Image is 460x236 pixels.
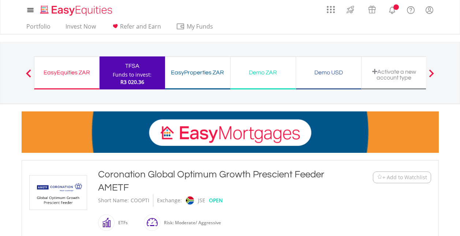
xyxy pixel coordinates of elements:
[120,78,144,85] span: R3 020.36
[22,111,439,153] img: EasyMortage Promotion Banner
[120,22,161,30] span: Refer and Earn
[373,172,431,183] button: Watchlist + Add to Watchlist
[235,67,291,78] div: Demo ZAR
[322,2,340,14] a: AppsGrid
[198,194,205,207] div: JSE
[209,194,223,207] div: OPEN
[39,67,95,78] div: EasyEquities ZAR
[176,22,224,31] span: My Funds
[63,23,99,34] a: Invest Now
[115,214,128,232] div: ETFs
[344,4,356,15] img: thrive-v2.svg
[327,5,335,14] img: grid-menu-icon.svg
[157,194,182,207] div: Exchange:
[37,2,115,16] a: Home page
[113,71,152,78] div: Funds to invest:
[382,174,427,181] span: + Add to Watchlist
[39,4,115,16] img: EasyEquities_Logo.png
[401,2,420,16] a: FAQ's and Support
[31,176,86,210] img: TFSA.COOPTI.png
[186,196,194,204] img: jse.png
[131,194,149,207] div: COOPTI
[377,174,382,180] img: Watchlist
[420,2,439,18] a: My Profile
[23,23,53,34] a: Portfolio
[98,168,328,194] div: Coronation Global Optimum Growth Prescient Feeder AMETF
[383,2,401,16] a: Notifications
[300,67,357,78] div: Demo USD
[169,67,226,78] div: EasyProperties ZAR
[366,4,378,15] img: vouchers-v2.svg
[104,61,161,71] div: TFSA
[361,2,383,15] a: Vouchers
[108,23,164,34] a: Refer and Earn
[366,69,422,81] div: Activate a new account type
[160,214,221,232] div: Risk: Moderate/ Aggressive
[98,194,129,207] div: Short Name:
